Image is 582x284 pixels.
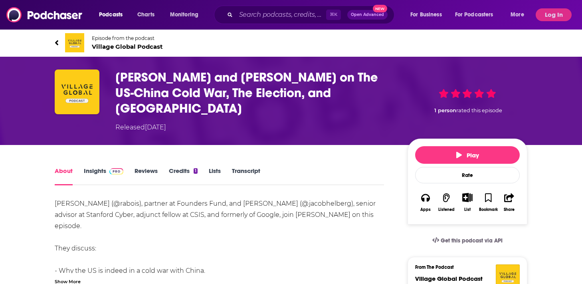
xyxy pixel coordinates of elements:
[347,10,388,20] button: Open AdvancedNew
[222,6,402,24] div: Search podcasts, credits, & more...
[479,207,498,212] div: Bookmark
[420,207,431,212] div: Apps
[6,7,83,22] img: Podchaser - Follow, Share and Rate Podcasts
[505,8,534,21] button: open menu
[499,188,520,217] button: Share
[170,9,198,20] span: Monitoring
[426,231,509,250] a: Get this podcast via API
[478,188,499,217] button: Bookmark
[455,9,493,20] span: For Podcasters
[93,8,133,21] button: open menu
[415,146,520,164] button: Play
[410,9,442,20] span: For Business
[511,9,524,20] span: More
[232,167,260,185] a: Transcript
[109,168,123,175] img: Podchaser Pro
[194,168,198,174] div: 1
[209,167,221,185] a: Lists
[236,8,326,21] input: Search podcasts, credits, & more...
[459,193,475,202] button: Show More Button
[373,5,387,12] span: New
[92,35,163,41] span: Episode from the podcast
[415,188,436,217] button: Apps
[450,8,505,21] button: open menu
[405,8,452,21] button: open menu
[456,151,479,159] span: Play
[457,188,478,217] div: Show More ButtonList
[504,207,515,212] div: Share
[169,167,198,185] a: Credits1
[135,167,158,185] a: Reviews
[65,33,84,52] img: Village Global Podcast
[436,188,457,217] button: Listened
[464,207,471,212] div: List
[115,70,395,116] h1: Keith Rabois and Jacob Helberg on The US-China Cold War, The Election, and Silicon Valley
[132,8,159,21] a: Charts
[415,275,483,282] a: Village Global Podcast
[326,10,341,20] span: ⌘ K
[441,237,503,244] span: Get this podcast via API
[434,107,456,113] span: 1 person
[55,70,99,114] img: Keith Rabois and Jacob Helberg on The US-China Cold War, The Election, and Silicon Valley
[438,207,455,212] div: Listened
[55,33,527,52] a: Village Global PodcastEpisode from the podcastVillage Global Podcast
[164,8,209,21] button: open menu
[415,167,520,183] div: Rate
[415,264,513,270] h3: From The Podcast
[84,167,123,185] a: InsightsPodchaser Pro
[55,167,73,185] a: About
[115,123,166,132] div: Released [DATE]
[536,8,572,21] button: Log In
[351,13,384,17] span: Open Advanced
[92,43,163,50] span: Village Global Podcast
[456,107,502,113] span: rated this episode
[137,9,154,20] span: Charts
[99,9,123,20] span: Podcasts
